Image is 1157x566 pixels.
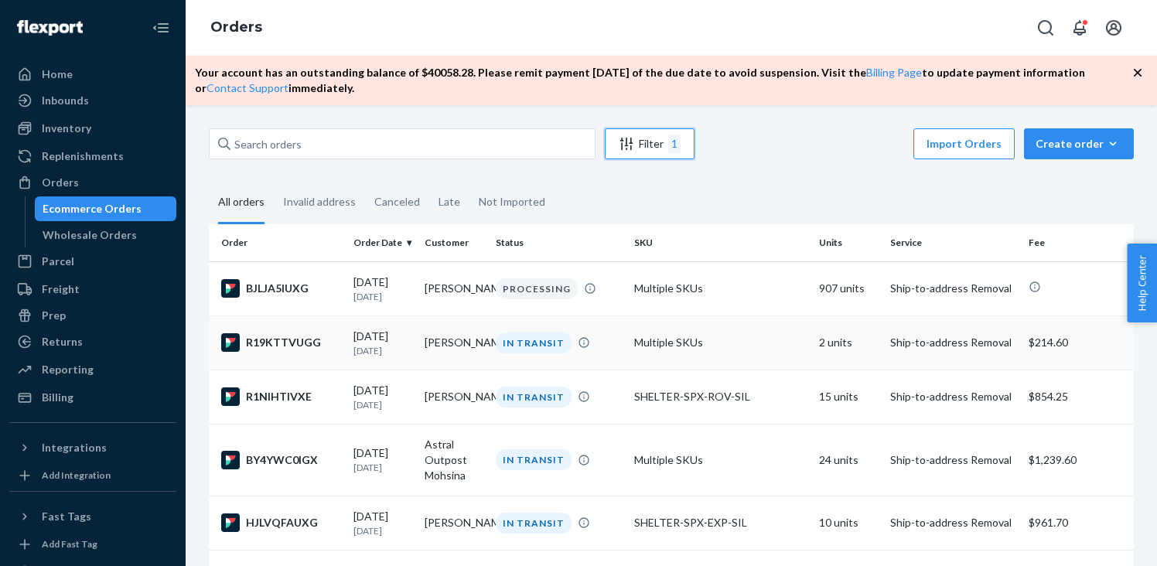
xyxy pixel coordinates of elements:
div: Ecommerce Orders [43,201,142,217]
button: Help Center [1127,244,1157,322]
td: $1,239.60 [1022,424,1134,496]
td: Multiple SKUs [628,424,813,496]
div: SHELTER-SPX-EXP-SIL [634,515,807,530]
td: [PERSON_NAME] [418,496,490,550]
p: [DATE] [353,461,412,474]
div: Replenishments [42,148,124,164]
div: IN TRANSIT [496,513,572,534]
button: Close Navigation [145,12,176,43]
td: 15 units [813,370,884,424]
div: IN TRANSIT [496,332,572,353]
td: Ship-to-address Removal [884,315,1022,370]
div: Fast Tags [42,509,91,524]
td: Multiple SKUs [628,315,813,370]
td: Ship-to-address Removal [884,424,1022,496]
p: [DATE] [353,344,412,357]
div: Inventory [42,121,91,136]
a: Orders [210,19,262,36]
img: Flexport logo [17,20,83,36]
a: Replenishments [9,144,176,169]
p: Your account has an outstanding balance of $ 40058.28 . Please remit payment [DATE] of the due da... [195,65,1132,96]
a: Orders [9,170,176,195]
a: Reporting [9,357,176,382]
td: [PERSON_NAME] [418,261,490,315]
a: Parcel [9,249,176,274]
button: Create order [1024,128,1134,159]
div: Prep [42,308,66,323]
button: Open account menu [1098,12,1129,43]
div: All orders [218,182,265,224]
th: SKU [628,224,813,261]
ol: breadcrumbs [198,5,275,50]
div: Parcel [42,254,74,269]
th: Status [490,224,628,261]
td: Ship-to-address Removal [884,370,1022,424]
a: Wholesale Orders [35,223,177,247]
a: Billing [9,385,176,410]
div: HJLVQFAUXG [221,513,341,532]
div: Returns [42,334,83,349]
div: Add Fast Tag [42,537,97,551]
a: Add Integration [9,466,176,485]
td: 10 units [813,496,884,550]
div: Home [42,66,73,82]
a: Contact Support [206,81,288,94]
div: R19KTTVUGG [221,333,341,352]
div: 1 [668,135,681,153]
div: BY4YWC0IGX [221,451,341,469]
th: Fee [1022,224,1134,261]
a: Add Fast Tag [9,535,176,554]
input: Search orders [209,128,596,159]
div: Customer [425,236,483,249]
button: Integrations [9,435,176,460]
button: Open Search Box [1030,12,1061,43]
th: Order Date [347,224,418,261]
a: Freight [9,277,176,302]
div: [DATE] [353,509,412,537]
a: Prep [9,303,176,328]
div: BJLJA5IUXG [221,279,341,298]
div: Freight [42,281,80,297]
div: IN TRANSIT [496,387,572,407]
div: Not Imported [479,182,545,222]
td: [PERSON_NAME] [418,370,490,424]
button: Open notifications [1064,12,1095,43]
td: Multiple SKUs [628,261,813,315]
div: R1NIHTIVXE [221,387,341,406]
div: IN TRANSIT [496,449,572,470]
td: 2 units [813,315,884,370]
div: Add Integration [42,469,111,482]
div: Billing [42,390,73,405]
td: $214.60 [1022,315,1134,370]
td: [PERSON_NAME] [418,315,490,370]
th: Order [209,224,347,261]
td: 24 units [813,424,884,496]
a: Home [9,62,176,87]
div: [DATE] [353,445,412,474]
th: Units [813,224,884,261]
div: [DATE] [353,383,412,411]
div: Wholesale Orders [43,227,137,243]
div: Canceled [374,182,420,222]
div: [DATE] [353,329,412,357]
div: Orders [42,175,79,190]
a: Ecommerce Orders [35,196,177,221]
div: Inbounds [42,93,89,108]
div: Late [439,182,460,222]
div: Invalid address [283,182,356,222]
a: Billing Page [866,66,922,79]
p: [DATE] [353,524,412,537]
td: Ship-to-address Removal [884,261,1022,315]
td: $854.25 [1022,370,1134,424]
a: Inbounds [9,88,176,113]
div: [DATE] [353,274,412,303]
td: $961.70 [1022,496,1134,550]
div: SHELTER-SPX-ROV-SIL [634,389,807,404]
td: Astral Outpost Mohsina [418,424,490,496]
div: Filter [606,135,694,153]
div: Integrations [42,440,107,455]
div: Reporting [42,362,94,377]
div: PROCESSING [496,278,578,299]
p: [DATE] [353,398,412,411]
